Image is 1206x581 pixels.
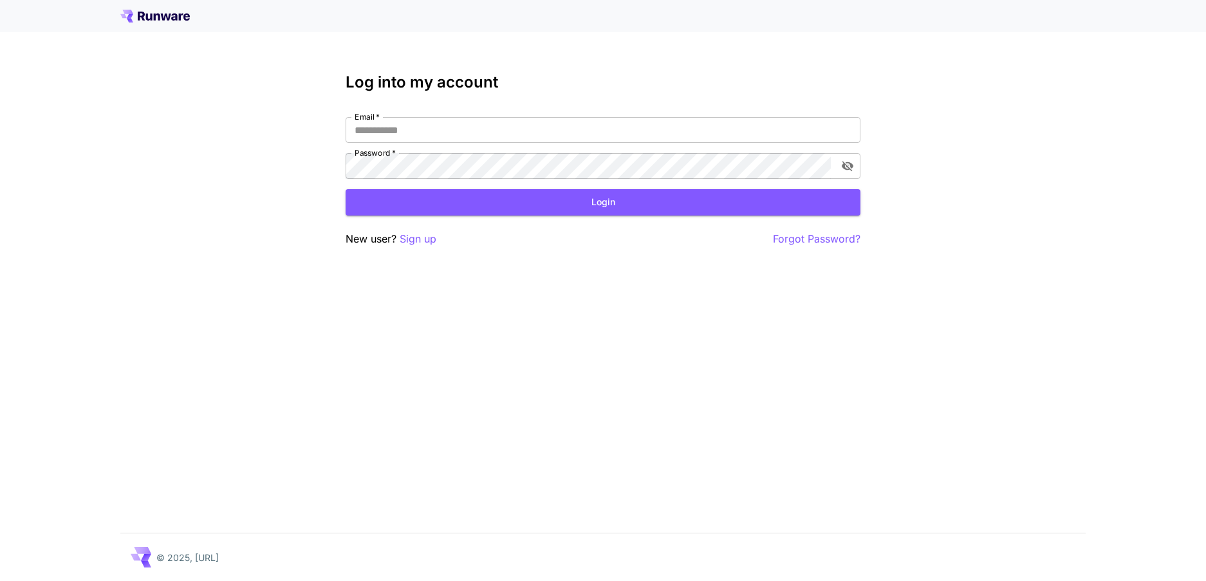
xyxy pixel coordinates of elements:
[773,231,860,247] button: Forgot Password?
[346,189,860,216] button: Login
[156,551,219,564] p: © 2025, [URL]
[355,147,396,158] label: Password
[836,154,859,178] button: toggle password visibility
[400,231,436,247] button: Sign up
[346,231,436,247] p: New user?
[355,111,380,122] label: Email
[346,73,860,91] h3: Log into my account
